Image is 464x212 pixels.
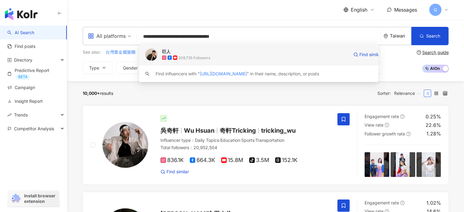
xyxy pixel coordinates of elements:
[416,152,441,177] img: post-image
[400,114,405,119] span: question-circle
[24,193,57,204] span: Install browser extension
[385,123,389,127] span: question-circle
[184,127,214,134] span: Wu Hsuan
[434,6,437,13] span: G
[14,122,54,135] span: Competitor Analysis
[221,157,243,163] span: 15.8M
[365,200,399,205] span: Engagement rate
[426,113,441,120] div: 0.25%
[105,49,136,56] button: 台灣重金屬樂團
[160,145,330,151] div: Total followers ： 20,952,504
[254,138,255,143] span: ·
[5,8,38,20] img: logo
[8,190,59,207] a: chrome extensionInstall browser extension
[365,122,383,128] span: View rate
[167,169,189,175] span: Find similar
[359,52,382,58] span: Find similar
[83,62,113,74] button: Type
[83,106,449,185] a: KOL Avatar吳奇軒Wu Hsuan奇軒Trickingtricking_wuInfluencer type：Daily Topics·Education·Sports·Transport...
[7,30,34,36] a: searchAI Search
[103,122,148,168] img: KOL Avatar
[241,138,254,143] span: Sports
[426,130,441,137] div: 1.28%
[377,88,424,98] div: Sorter:
[219,138,220,143] span: ·
[383,34,388,38] span: environment
[426,122,441,128] div: 22.6%
[220,138,240,143] span: Education
[145,49,157,61] img: KOL Avatar
[7,113,12,117] span: rise
[145,72,149,76] span: search
[220,127,256,134] span: 奇軒Tricking
[365,152,389,177] img: post-image
[156,70,319,77] div: Find influencers with " " in their name, description, or posts
[106,49,135,55] span: 台灣重金屬樂團
[240,138,241,143] span: ·
[365,114,399,119] span: Engagement rate
[14,53,32,67] span: Directory
[351,6,367,13] span: English
[426,199,441,206] div: 1.02%
[160,127,179,134] span: 吳奇軒
[178,55,210,60] div: 209,735 Followers
[7,67,62,80] a: Predictive ReportBETA
[411,27,448,45] button: Search
[7,98,43,104] a: Insight Report
[422,50,449,55] div: Search guide
[249,157,269,163] span: 3.5M
[426,34,440,38] span: Search
[417,50,421,55] span: question-circle
[353,49,382,61] a: Find similar
[83,91,100,96] span: 10,000+
[160,137,330,143] div: Influencer type ：
[200,71,247,76] span: [URL][DOMAIN_NAME]
[117,62,151,74] button: Gender
[394,88,420,98] span: Relevance
[83,91,113,96] div: results
[88,33,94,39] span: appstore
[7,84,35,91] a: Campaign
[162,49,171,55] div: 巨人
[14,108,28,122] span: Trends
[261,127,296,134] span: tricking_wu
[365,131,405,136] span: Follower growth rate
[123,66,138,70] span: Gender
[88,31,126,41] div: All platforms
[406,132,411,136] span: question-circle
[10,194,21,203] img: chrome extension
[195,138,219,143] span: Daily Topics
[275,157,297,163] span: 152.1K
[190,157,215,163] span: 664.3K
[390,33,411,38] div: Taiwan
[160,169,189,175] a: Find similar
[89,66,99,70] span: Type
[83,49,101,55] span: See also:
[390,152,415,177] img: post-image
[400,201,405,205] span: question-circle
[160,157,184,163] span: 836.1K
[7,43,35,49] a: Find posts
[394,7,417,13] span: Messages
[255,138,284,143] span: Transportation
